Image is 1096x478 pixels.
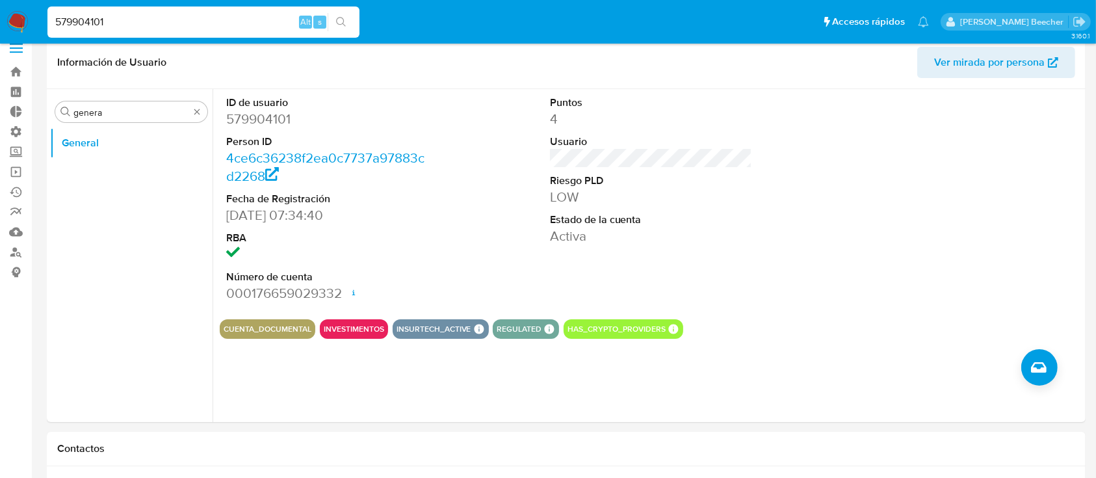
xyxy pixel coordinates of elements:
[328,13,354,31] button: search-icon
[550,188,753,206] dd: LOW
[550,213,753,227] dt: Estado de la cuenta
[550,227,753,245] dd: Activa
[57,56,166,69] h1: Información de Usuario
[550,96,753,110] dt: Puntos
[550,174,753,188] dt: Riesgo PLD
[226,192,429,206] dt: Fecha de Registración
[550,135,753,149] dt: Usuario
[226,231,429,245] dt: RBA
[50,127,213,159] button: General
[73,107,189,118] input: Buscar
[917,47,1075,78] button: Ver mirada por persona
[226,96,429,110] dt: ID de usuario
[960,16,1068,28] p: camila.tresguerres@mercadolibre.com
[318,16,322,28] span: s
[300,16,311,28] span: Alt
[192,107,202,117] button: Borrar
[226,284,429,302] dd: 000176659029332
[47,14,359,31] input: Buscar usuario o caso...
[550,110,753,128] dd: 4
[226,148,424,185] a: 4ce6c36238f2ea0c7737a97883cd2268
[226,206,429,224] dd: [DATE] 07:34:40
[1073,15,1086,29] a: Salir
[1071,31,1089,41] span: 3.160.1
[226,270,429,284] dt: Número de cuenta
[57,442,1075,455] h1: Contactos
[60,107,71,117] button: Buscar
[832,15,905,29] span: Accesos rápidos
[918,16,929,27] a: Notificaciones
[934,47,1045,78] span: Ver mirada por persona
[226,135,429,149] dt: Person ID
[226,110,429,128] dd: 579904101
